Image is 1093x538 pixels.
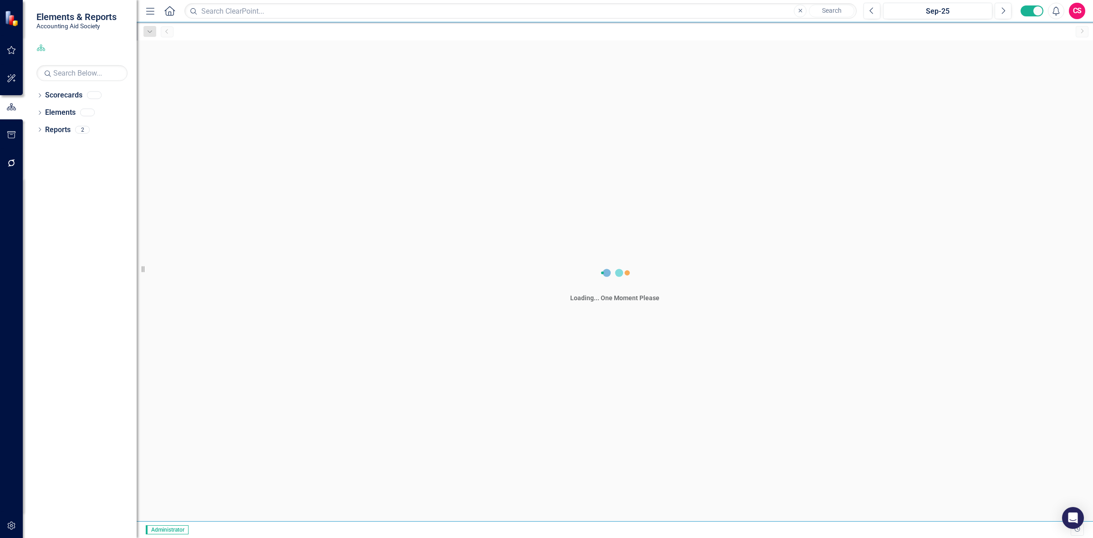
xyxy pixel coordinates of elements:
div: 2 [75,126,90,133]
button: CS [1069,3,1085,19]
button: Sep-25 [883,3,992,19]
div: Loading... One Moment Please [570,293,659,302]
span: Administrator [146,525,189,534]
small: Accounting Aid Society [36,22,117,30]
a: Scorecards [45,90,82,101]
img: ClearPoint Strategy [4,10,21,27]
a: Reports [45,125,71,135]
input: Search ClearPoint... [184,3,857,19]
span: Elements & Reports [36,11,117,22]
input: Search Below... [36,65,128,81]
button: Search [809,5,854,17]
div: Sep-25 [886,6,989,17]
span: Search [822,7,842,14]
a: Elements [45,108,76,118]
div: Open Intercom Messenger [1062,507,1084,529]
